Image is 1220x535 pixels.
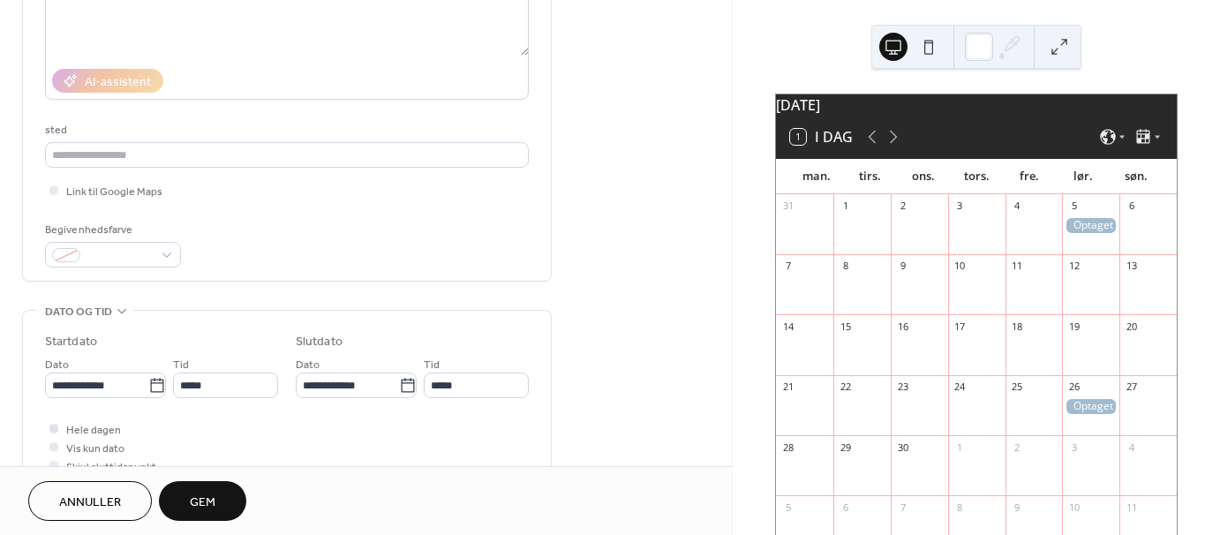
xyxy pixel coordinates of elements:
div: 4 [1125,441,1138,454]
div: 30 [896,441,909,454]
button: Gem [159,481,246,521]
div: tors. [950,159,1003,194]
div: 11 [1125,501,1138,514]
div: Startdato [45,333,97,351]
div: 9 [1011,501,1024,514]
div: søn. [1110,159,1163,194]
span: Skjul sluttidspunkt [66,458,156,477]
div: 3 [1067,441,1081,454]
div: 9 [896,260,909,273]
div: tirs. [843,159,896,194]
div: Optaget [1062,399,1119,414]
span: Annuller [59,494,121,512]
div: 11 [1011,260,1024,273]
div: 16 [896,320,909,333]
div: lør. [1056,159,1109,194]
div: 5 [1067,200,1081,213]
div: 29 [839,441,852,454]
div: 22 [839,381,852,394]
span: Tid [173,356,189,374]
div: 21 [781,381,795,394]
div: 10 [953,260,967,273]
div: 18 [1011,320,1024,333]
div: 15 [839,320,852,333]
div: 12 [1067,260,1081,273]
div: [DATE] [776,94,1177,116]
div: 28 [781,441,795,454]
div: 25 [1011,381,1024,394]
div: 6 [839,501,852,514]
span: Link til Google Maps [66,183,162,201]
span: Vis kun dato [66,440,124,458]
div: 23 [896,381,909,394]
div: 13 [1125,260,1138,273]
div: 7 [896,501,909,514]
span: Dato [45,356,69,374]
div: 8 [839,260,852,273]
span: Dato [296,356,320,374]
button: 1I dag [784,124,859,149]
button: Annuller [28,481,152,521]
div: 6 [1125,200,1138,213]
div: sted [45,121,525,139]
div: Begivenhedsfarve [45,221,177,239]
div: 5 [781,501,795,514]
div: 20 [1125,320,1138,333]
span: Hele dagen [66,421,121,440]
div: Optaget [1062,218,1119,233]
div: 1 [953,441,967,454]
div: 7 [781,260,795,273]
div: 27 [1125,381,1138,394]
div: 19 [1067,320,1081,333]
div: 14 [781,320,795,333]
div: 4 [1011,200,1024,213]
div: fre. [1003,159,1056,194]
span: Gem [190,494,215,512]
div: 24 [953,381,967,394]
div: 2 [1011,441,1024,454]
div: 8 [953,501,967,514]
div: 2 [896,200,909,213]
div: 26 [1067,381,1081,394]
span: Dato og tid [45,303,112,321]
span: Tid [424,356,440,374]
div: Slutdato [296,333,343,351]
div: 31 [781,200,795,213]
div: ons. [897,159,950,194]
div: 17 [953,320,967,333]
div: 1 [839,200,852,213]
div: 3 [953,200,967,213]
div: man. [790,159,843,194]
div: 10 [1067,501,1081,514]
